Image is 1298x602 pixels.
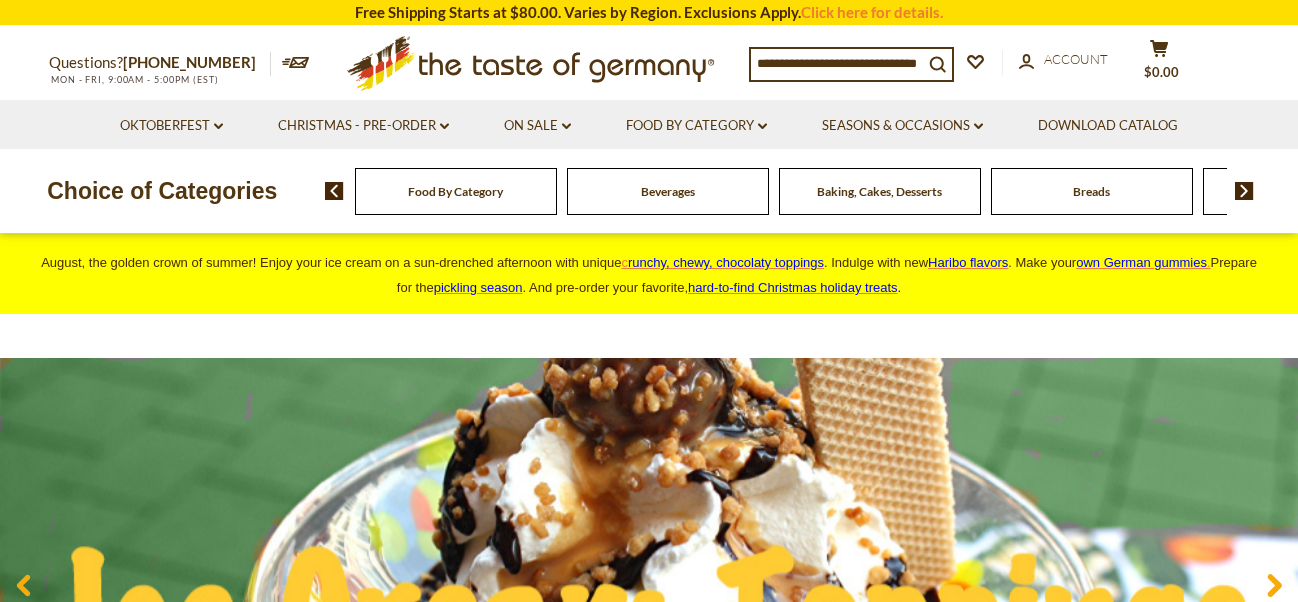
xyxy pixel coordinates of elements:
[120,115,223,137] a: Oktoberfest
[325,182,344,200] img: previous arrow
[801,3,943,21] a: Click here for details.
[621,255,824,270] a: crunchy, chewy, chocolaty toppings
[626,115,767,137] a: Food By Category
[408,184,503,199] a: Food By Category
[1044,51,1108,67] span: Account
[278,115,449,137] a: Christmas - PRE-ORDER
[688,280,901,295] span: .
[1076,255,1207,270] span: own German gummies
[1073,184,1110,199] a: Breads
[822,115,983,137] a: Seasons & Occasions
[817,184,942,199] a: Baking, Cakes, Desserts
[688,280,898,295] a: hard-to-find Christmas holiday treats
[123,53,256,71] a: [PHONE_NUMBER]
[1235,182,1254,200] img: next arrow
[434,280,523,295] a: pickling season
[49,50,271,76] p: Questions?
[1038,115,1178,137] a: Download Catalog
[504,115,571,137] a: On Sale
[1019,49,1108,71] a: Account
[1129,39,1189,89] button: $0.00
[1144,64,1179,80] span: $0.00
[928,255,1008,270] a: Haribo flavors
[628,255,824,270] span: runchy, chewy, chocolaty toppings
[641,184,695,199] a: Beverages
[41,255,1257,295] span: August, the golden crown of summer! Enjoy your ice cream on a sun-drenched afternoon with unique ...
[1076,255,1210,270] a: own German gummies.
[49,74,219,85] span: MON - FRI, 9:00AM - 5:00PM (EST)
